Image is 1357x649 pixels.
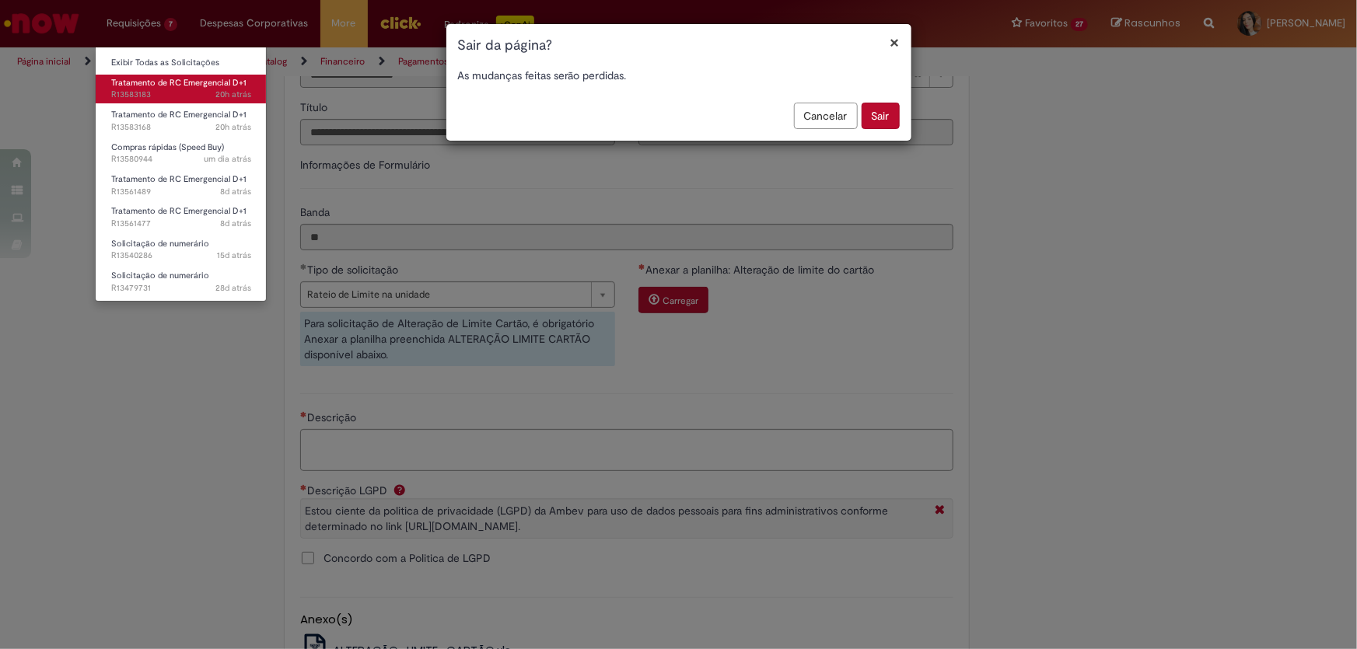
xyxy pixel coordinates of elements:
[111,282,251,295] span: R13479731
[111,186,251,198] span: R13561489
[217,249,251,261] time: 16/09/2025 15:19:48
[111,109,247,120] span: Tratamento de RC Emergencial D+1
[220,186,251,197] span: 8d atrás
[204,153,251,165] time: 30/09/2025 11:35:39
[96,267,267,296] a: Aberto R13479731 : Solicitação de numerário
[204,153,251,165] span: um dia atrás
[111,173,247,185] span: Tratamento de RC Emergencial D+1
[220,186,251,197] time: 24/09/2025 08:31:18
[96,203,267,232] a: Aberto R13561477 : Tratamento de RC Emergencial D+1
[96,139,267,168] a: Aberto R13580944 : Compras rápidas (Speed Buy)
[890,34,900,51] button: Fechar modal
[220,218,251,229] time: 24/09/2025 08:26:29
[111,153,251,166] span: R13580944
[96,54,267,72] a: Exibir Todas as Solicitações
[96,236,267,264] a: Aberto R13540286 : Solicitação de numerário
[862,103,900,129] button: Sair
[95,47,267,302] ul: Requisições
[111,218,251,230] span: R13561477
[458,36,900,56] h1: Sair da página?
[96,171,267,200] a: Aberto R13561489 : Tratamento de RC Emergencial D+1
[458,68,900,83] p: As mudanças feitas serão perdidas.
[794,103,858,129] button: Cancelar
[215,121,251,133] time: 30/09/2025 17:13:25
[111,141,224,153] span: Compras rápidas (Speed Buy)
[111,89,251,101] span: R13583183
[111,238,209,249] span: Solicitação de numerário
[111,121,251,134] span: R13583168
[215,89,251,100] time: 30/09/2025 17:15:19
[96,106,267,135] a: Aberto R13583168 : Tratamento de RC Emergencial D+1
[215,121,251,133] span: 20h atrás
[111,205,247,217] span: Tratamento de RC Emergencial D+1
[220,218,251,229] span: 8d atrás
[111,249,251,262] span: R13540286
[217,249,251,261] span: 15d atrás
[215,282,251,294] span: 28d atrás
[96,75,267,103] a: Aberto R13583183 : Tratamento de RC Emergencial D+1
[215,282,251,294] time: 04/09/2025 09:43:44
[111,270,209,281] span: Solicitação de numerário
[215,89,251,100] span: 20h atrás
[111,77,247,89] span: Tratamento de RC Emergencial D+1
